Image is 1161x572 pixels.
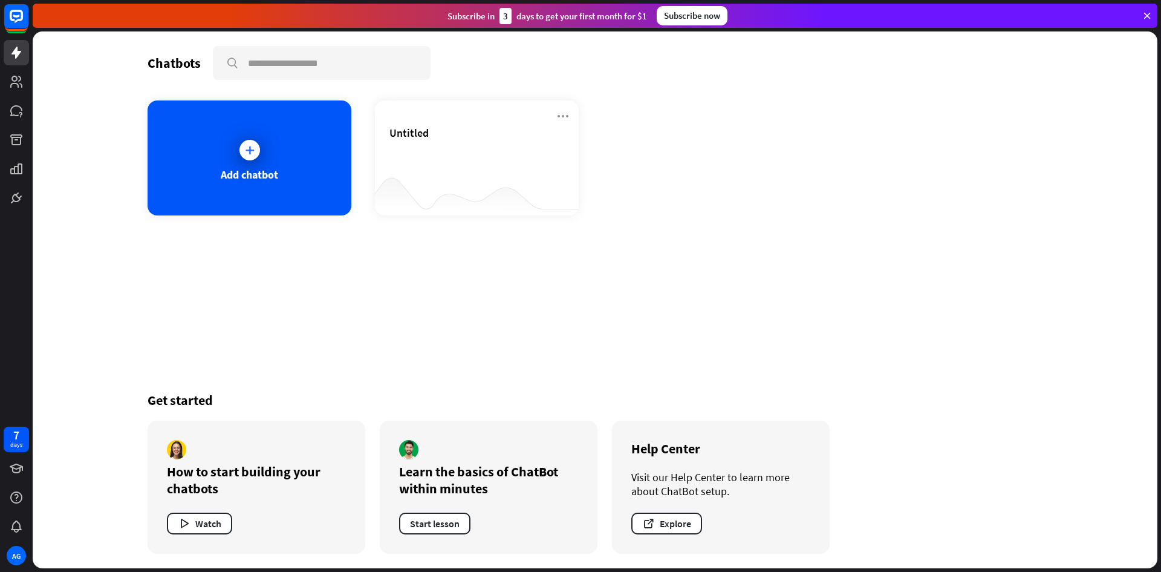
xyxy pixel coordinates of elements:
[399,463,578,497] div: Learn the basics of ChatBot within minutes
[631,513,702,534] button: Explore
[13,430,19,441] div: 7
[167,440,186,459] img: author
[167,513,232,534] button: Watch
[167,463,346,497] div: How to start building your chatbots
[399,440,418,459] img: author
[10,5,46,41] button: Open LiveChat chat widget
[499,8,512,24] div: 3
[148,54,201,71] div: Chatbots
[399,513,470,534] button: Start lesson
[631,440,810,457] div: Help Center
[631,470,810,498] div: Visit our Help Center to learn more about ChatBot setup.
[7,546,26,565] div: AG
[148,392,1042,409] div: Get started
[447,8,647,24] div: Subscribe in days to get your first month for $1
[657,6,727,25] div: Subscribe now
[4,427,29,452] a: 7 days
[221,168,278,182] div: Add chatbot
[389,126,429,140] span: Untitled
[10,441,22,449] div: days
